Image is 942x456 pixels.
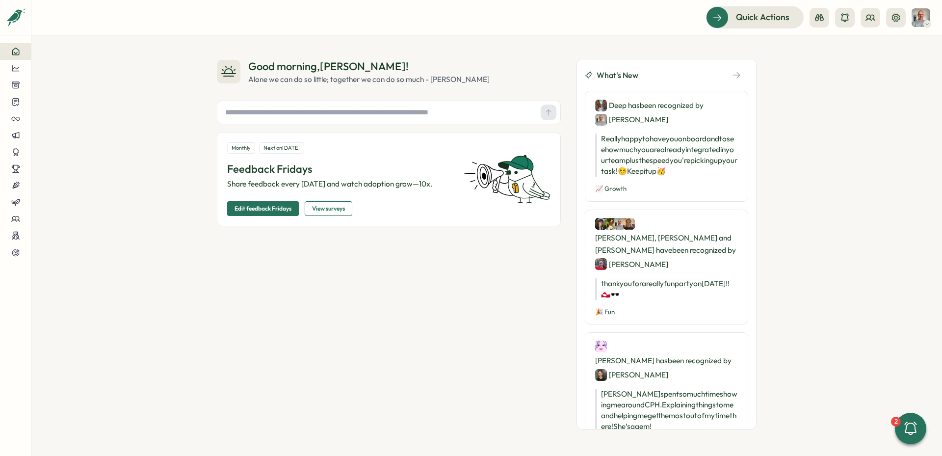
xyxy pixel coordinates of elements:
p: Share feedback every [DATE] and watch adoption grow—10x. [227,179,452,189]
div: [PERSON_NAME] [595,369,668,381]
img: Deep Singh Dhillon [595,100,607,111]
img: Philipp Eberhardt [614,218,626,230]
div: [PERSON_NAME] [595,258,668,270]
button: View surveys [305,201,352,216]
span: Edit feedback Fridays [235,202,291,215]
p: 🎉 Fun [595,308,738,317]
img: Hannes Gustafsson [595,218,607,230]
span: What's New [597,69,638,81]
span: Quick Actions [736,11,789,24]
p: Really happy to have you onboard and to see how much you are already integrated in your team plus... [595,134,738,177]
div: [PERSON_NAME] has been recognized by [595,341,738,381]
button: Quick Actions [706,6,804,28]
img: Peter Prajczer [623,218,635,230]
div: [PERSON_NAME], [PERSON_NAME] and [PERSON_NAME] have been recognized by [595,218,738,270]
img: Philipp Eberhardt [595,114,607,126]
p: 📈 Growth [595,185,738,193]
div: Deep has been recognized by [595,99,738,126]
div: [PERSON_NAME] [595,113,668,126]
button: Edit feedback Fridays [227,201,299,216]
button: 2 [895,413,926,444]
p: [PERSON_NAME] spent so much time showing me around CPH. Explaining things to me and helping me ge... [595,389,738,432]
img: Philipp Eberhardt [912,8,930,27]
div: Monthly [227,142,255,154]
img: Emilie Trouillard [595,258,607,270]
div: Next on [DATE] [259,142,304,154]
div: 2 [891,417,901,427]
img: Daniel Ryan [595,369,607,381]
img: Wendy Kentrop [595,341,607,352]
p: Feedback Fridays [227,161,452,177]
span: View surveys [312,202,345,215]
div: Alone we can do so little; together we can do so much - [PERSON_NAME] [248,74,490,85]
p: thank you for a really fun party on [DATE] !! 🇬🇱 🕶️ [595,278,738,300]
img: Sarah Heiberg [604,218,616,230]
div: Good morning , [PERSON_NAME] ! [248,59,490,74]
